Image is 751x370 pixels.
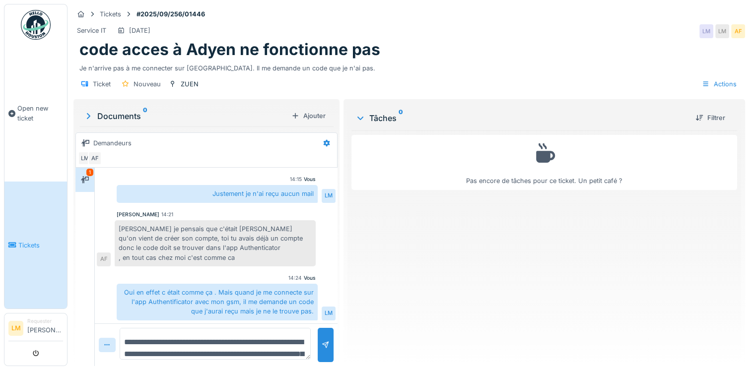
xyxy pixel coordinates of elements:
[691,111,729,124] div: Filtrer
[115,220,316,266] div: [PERSON_NAME] je pensais que c'était [PERSON_NAME] qu'on vient de créer son compte, toi tu avais ...
[79,40,380,59] h1: code acces à Adyen ne fonctionne pas
[699,24,713,38] div: LM
[161,211,173,218] div: 14:21
[77,26,106,35] div: Service IT
[287,109,330,123] div: Ajouter
[304,176,316,183] div: Vous
[355,112,687,124] div: Tâches
[8,321,23,336] li: LM
[288,274,302,282] div: 14:24
[21,10,51,40] img: Badge_color-CXgf-gQk.svg
[4,182,67,308] a: Tickets
[97,252,111,266] div: AF
[399,112,403,124] sup: 0
[304,274,316,282] div: Vous
[17,104,63,123] span: Open new ticket
[93,79,111,89] div: Ticket
[117,185,318,202] div: Justement je n'ai reçu aucun mail
[93,138,132,148] div: Demandeurs
[83,110,287,122] div: Documents
[100,9,121,19] div: Tickets
[731,24,745,38] div: AF
[143,110,147,122] sup: 0
[358,139,731,185] div: Pas encore de tâches pour ce ticket. Un petit café ?
[697,77,741,91] div: Actions
[88,151,102,165] div: AF
[181,79,199,89] div: ZUEN
[8,317,63,341] a: LM Requester[PERSON_NAME]
[86,169,93,176] div: 1
[715,24,729,38] div: LM
[4,45,67,182] a: Open new ticket
[117,211,159,218] div: [PERSON_NAME]
[322,189,336,203] div: LM
[133,9,209,19] strong: #2025/09/256/01446
[290,176,302,183] div: 14:15
[27,317,63,325] div: Requester
[27,317,63,339] li: [PERSON_NAME]
[134,79,161,89] div: Nouveau
[117,284,318,320] div: Oui en effet c était comme ça . Mais quand je me connecte sur l'app Authentificator avec mon gsm,...
[78,151,92,165] div: LM
[129,26,150,35] div: [DATE]
[18,241,63,250] span: Tickets
[79,60,739,73] div: Je n'arrive pas à me connecter sur [GEOGRAPHIC_DATA]. Il me demande un code que je n'ai pas.
[322,307,336,320] div: LM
